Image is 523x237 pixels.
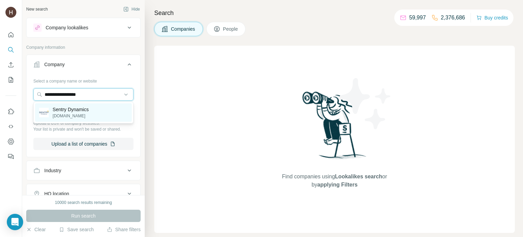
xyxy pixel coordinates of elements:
div: Open Intercom Messenger [7,214,23,230]
button: HQ location [27,186,140,202]
img: Surfe Illustration - Woman searching with binoculars [299,90,370,166]
button: Dashboard [5,135,16,148]
div: Company [44,61,65,68]
img: Surfe Illustration - Stars [335,73,396,134]
img: Sentry Dynamics [39,108,49,117]
h4: Search [154,8,515,18]
span: applying Filters [317,182,358,188]
div: 10000 search results remaining [55,199,112,206]
div: New search [26,6,48,12]
div: Industry [44,167,61,174]
p: Sentry Dynamics [53,106,89,113]
div: HQ location [44,190,69,197]
img: Avatar [5,7,16,18]
button: Search [5,44,16,56]
button: Company lookalikes [27,19,140,36]
button: Company [27,56,140,75]
button: Buy credits [476,13,508,23]
p: Your list is private and won't be saved or shared. [33,126,133,132]
button: Quick start [5,29,16,41]
span: People [223,26,239,32]
button: Share filters [107,226,141,233]
p: 59,997 [409,14,426,22]
button: Save search [59,226,94,233]
button: Enrich CSV [5,59,16,71]
div: Company lookalikes [46,24,88,31]
div: Select a company name or website [33,75,133,84]
button: My lists [5,74,16,86]
button: Use Surfe on LinkedIn [5,105,16,118]
span: Find companies using or by [280,173,389,189]
button: Use Surfe API [5,120,16,133]
button: Upload a list of companies [33,138,133,150]
p: [DOMAIN_NAME] [53,113,89,119]
span: Lookalikes search [335,174,382,179]
button: Industry [27,162,140,179]
button: Hide [118,4,145,14]
button: Feedback [5,150,16,163]
p: Company information [26,44,141,50]
button: Clear [26,226,46,233]
span: Companies [171,26,196,32]
p: 2,376,686 [441,14,465,22]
